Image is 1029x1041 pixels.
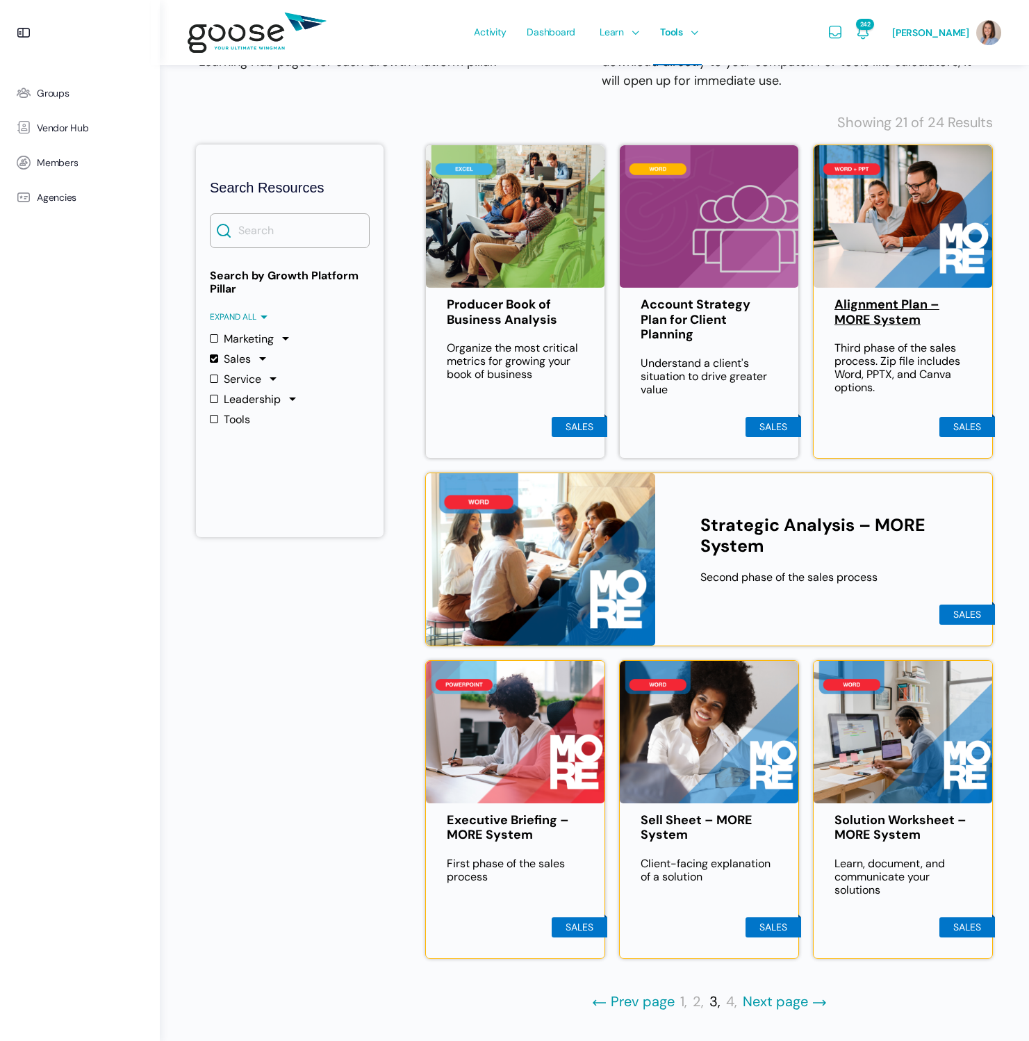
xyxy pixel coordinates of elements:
[210,413,250,426] label: Tools
[37,192,76,204] span: Agencies
[834,297,971,327] a: Alignment Plan – MORE System
[210,352,251,366] label: Sales
[591,994,675,1010] a: Prev page
[552,417,607,437] li: Sales
[37,88,69,99] span: Groups
[700,571,950,584] p: Second phase of the sales process
[210,213,370,248] input: Search
[7,180,153,215] a: Agencies
[939,917,995,937] li: Sales
[7,76,153,110] a: Groups
[210,179,370,196] h2: Search Resources
[210,372,261,386] label: Service
[37,122,89,134] span: Vendor Hub
[447,297,584,327] a: Producer Book of Business Analysis
[693,994,704,1010] a: 2,
[210,332,274,345] label: Marketing
[939,605,995,625] li: Sales
[834,857,971,896] p: Learn, document, and communicate your solutions
[210,312,267,322] span: Expand all
[641,857,777,883] p: Client-facing explanation of a solution
[726,994,737,1010] a: 4,
[641,813,777,843] a: Sell Sheet – MORE System
[746,417,801,437] li: Sales
[700,515,950,557] a: Strategic Analysis – MORE System
[7,110,153,145] a: Vendor Hub
[709,994,721,1010] a: 3,
[641,297,777,343] a: Account Strategy Plan for Client Planning
[210,393,281,406] label: Leadership
[743,994,828,1010] a: Next page
[447,341,584,381] p: Organize the most critical metrics for growing your book of business
[210,269,370,295] strong: Search by Growth Platform Pillar
[837,114,993,131] span: Showing 21 of 24 Results
[552,917,607,937] li: Sales
[939,417,995,437] li: Sales
[447,813,584,843] a: Executive Briefing – MORE System
[7,145,153,180] a: Members
[856,19,874,30] span: 242
[641,356,777,396] p: Understand a client's situation to drive greater value
[892,26,969,39] span: [PERSON_NAME]
[37,157,78,169] span: Members
[447,857,584,883] p: First phase of the sales process
[746,917,801,937] li: Sales
[834,813,971,843] a: Solution Worksheet – MORE System
[960,974,1029,1041] iframe: Chat Widget
[834,341,971,394] p: Third phase of the sales process. Zip file includes Word, PPTX, and Canva options.
[680,994,687,1010] a: 1,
